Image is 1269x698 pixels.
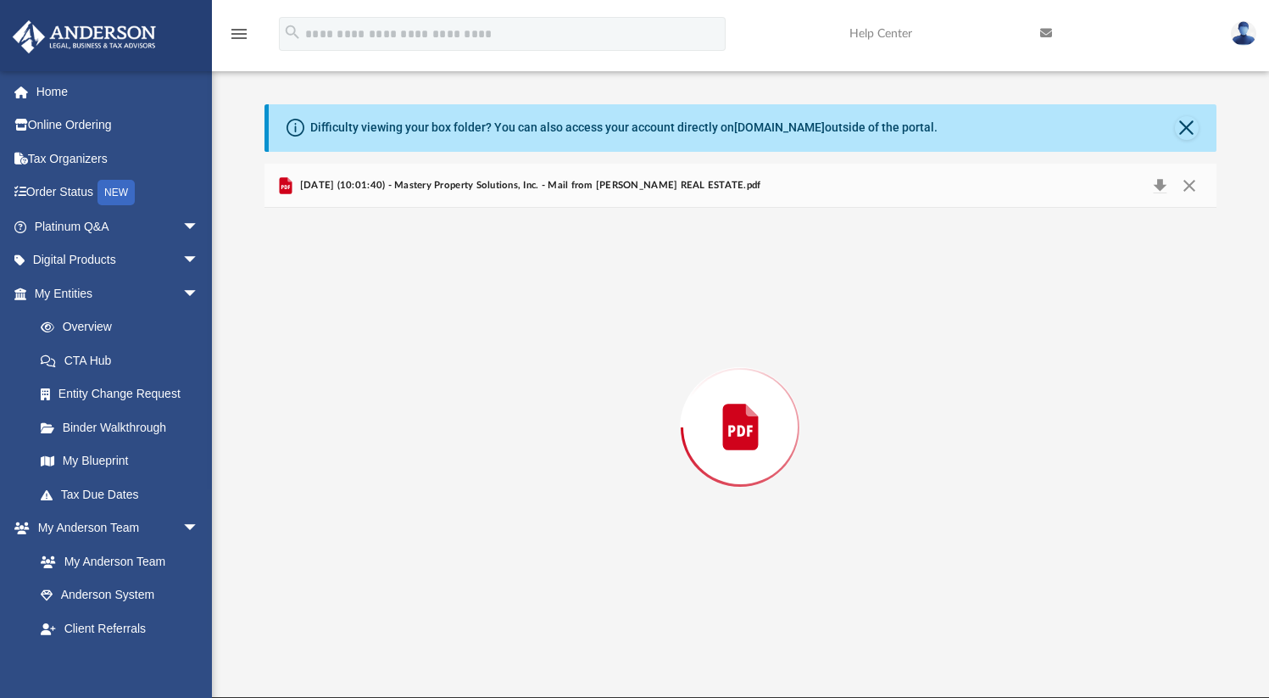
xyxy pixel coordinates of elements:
img: Anderson Advisors Platinum Portal [8,20,161,53]
i: search [283,23,302,42]
a: Tax Organizers [12,142,225,176]
a: My Anderson Team [24,544,208,578]
a: Platinum Q&Aarrow_drop_down [12,209,225,243]
a: Digital Productsarrow_drop_down [12,243,225,277]
button: Download [1144,174,1175,198]
span: [DATE] (10:01:40) - Mastery Property Solutions, Inc. - Mail from [PERSON_NAME] REAL ESTATE.pdf [296,178,760,193]
img: User Pic [1231,21,1256,46]
span: arrow_drop_down [182,511,216,546]
div: Preview [264,164,1216,646]
a: Binder Walkthrough [24,410,225,444]
a: My Blueprint [24,444,216,478]
button: Close [1174,174,1205,198]
a: Client Referrals [24,611,216,645]
a: Online Ordering [12,109,225,142]
button: Close [1175,116,1199,140]
a: Home [12,75,225,109]
a: [DOMAIN_NAME] [734,120,825,134]
a: menu [229,32,249,44]
div: Difficulty viewing your box folder? You can also access your account directly on outside of the p... [310,119,938,137]
a: Tax Due Dates [24,477,225,511]
a: Order StatusNEW [12,176,225,210]
a: Overview [24,310,225,344]
a: CTA Hub [24,343,225,377]
span: arrow_drop_down [182,276,216,311]
span: arrow_drop_down [182,209,216,244]
a: My Anderson Teamarrow_drop_down [12,511,216,545]
a: Entity Change Request [24,377,225,411]
i: menu [229,24,249,44]
a: My Entitiesarrow_drop_down [12,276,225,310]
a: Anderson System [24,578,216,612]
span: arrow_drop_down [182,243,216,278]
div: NEW [97,180,135,205]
